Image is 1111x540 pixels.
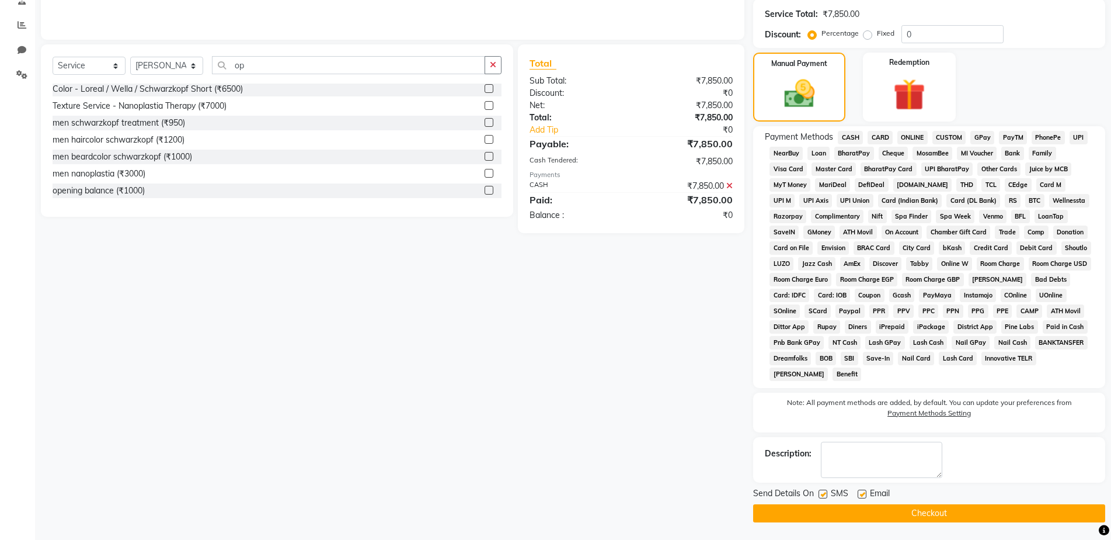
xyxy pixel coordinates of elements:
[769,147,803,160] span: NearBuy
[1025,162,1071,176] span: Juice by MCB
[882,226,922,239] span: On Account
[1031,273,1070,286] span: Bad Debts
[798,257,835,271] span: Jazz Cash
[977,257,1024,271] span: Room Charge
[521,99,631,112] div: Net:
[765,397,1093,423] label: Note: All payment methods are added, by default. You can update your preferences from
[897,131,928,144] span: ONLINE
[889,289,915,302] span: Gcash
[1035,210,1068,223] span: LoanTap
[769,273,831,286] span: Room Charge Euro
[769,352,811,365] span: Dreamfolks
[838,131,863,144] span: CASH
[835,304,865,318] span: Paypal
[631,155,741,168] div: ₹7,850.00
[861,162,917,176] span: BharatPay Card
[769,289,809,302] span: Card: IDFC
[53,117,185,129] div: men schwarzkopf treatment (₹950)
[521,155,631,168] div: Cash Tendered:
[1061,241,1091,255] span: Shoutlo
[902,273,964,286] span: Room Charge GBP
[879,147,908,160] span: Cheque
[840,226,877,239] span: ATH Movil
[804,304,831,318] span: SCard
[1053,226,1088,239] span: Donation
[956,178,977,192] span: THD
[775,76,825,112] img: _cash.svg
[999,131,1027,144] span: PayTM
[910,336,948,349] span: Lash Cash
[521,180,631,192] div: CASH
[769,320,809,334] span: Dittor App
[765,131,833,143] span: Payment Methods
[921,162,973,176] span: UPI BharatPay
[769,241,813,255] span: Card on File
[855,289,884,302] span: Coupon
[887,408,971,418] label: Payment Methods Setting
[970,131,994,144] span: GPay
[769,210,806,223] span: Razorpay
[979,210,1006,223] span: Venmo
[854,241,894,255] span: BRAC Card
[876,320,909,334] span: iPrepaid
[898,352,934,365] span: Nail Card
[769,336,824,349] span: Pnb Bank GPay
[815,178,850,192] span: MariDeal
[1043,320,1088,334] span: Paid in Cash
[530,170,733,180] div: Payments
[1005,178,1032,192] span: CEdge
[845,320,871,334] span: Diners
[994,336,1030,349] span: Nail Cash
[981,352,1036,365] span: Innovative TELR
[957,147,997,160] span: MI Voucher
[977,162,1021,176] span: Other Cards
[631,193,741,207] div: ₹7,850.00
[799,194,832,207] span: UPI Axis
[889,57,929,68] label: Redemption
[1016,241,1057,255] span: Debit Card
[811,210,863,223] span: Complimentary
[753,504,1105,522] button: Checkout
[769,162,807,176] span: Visa Card
[836,273,897,286] span: Room Charge EGP
[841,352,858,365] span: SBI
[1001,289,1031,302] span: COnline
[870,487,890,502] span: Email
[899,241,935,255] span: City Card
[969,273,1027,286] span: [PERSON_NAME]
[1016,304,1042,318] span: CAMP
[521,124,650,136] a: Add Tip
[631,137,741,151] div: ₹7,850.00
[765,29,801,41] div: Discount:
[968,304,988,318] span: PPG
[855,178,889,192] span: DefiDeal
[828,336,861,349] span: NT Cash
[939,352,977,365] span: Lash Card
[53,151,192,163] div: men beardcolor schwarzkopf (₹1000)
[1035,336,1088,349] span: BANKTANSFER
[631,112,741,124] div: ₹7,850.00
[970,241,1012,255] span: Credit Card
[753,487,814,502] span: Send Details On
[812,162,856,176] span: Master Card
[631,87,741,99] div: ₹0
[952,336,990,349] span: Nail GPay
[877,28,894,39] label: Fixed
[1001,320,1038,334] span: Pine Labs
[1001,147,1024,160] span: Bank
[53,83,243,95] div: Color - Loreal / Wella / Schwarzkopf Short (₹6500)
[1036,178,1065,192] span: Card M
[878,194,942,207] span: Card (Indian Bank)
[212,56,485,74] input: Search or Scan
[1032,131,1065,144] span: PhonePe
[649,124,741,136] div: ₹0
[927,226,990,239] span: Chamber Gift Card
[1029,147,1056,160] span: Family
[946,194,1000,207] span: Card (DL Bank)
[868,210,887,223] span: Nift
[913,147,952,160] span: MosamBee
[631,180,741,192] div: ₹7,850.00
[821,28,859,39] label: Percentage
[765,448,812,460] div: Description:
[891,210,932,223] span: Spa Finder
